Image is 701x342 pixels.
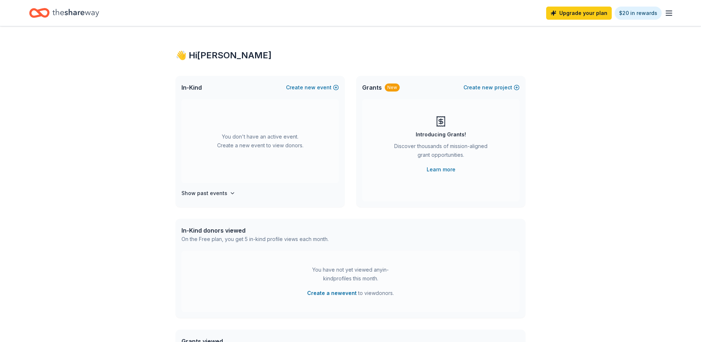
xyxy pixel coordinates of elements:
[181,235,329,244] div: On the Free plan, you get 5 in-kind profile views each month.
[181,189,235,198] button: Show past events
[181,189,227,198] h4: Show past events
[181,226,329,235] div: In-Kind donors viewed
[362,83,382,92] span: Grants
[385,83,400,92] div: New
[176,50,525,61] div: 👋 Hi [PERSON_NAME]
[307,289,357,298] button: Create a newevent
[463,83,520,92] button: Createnewproject
[482,83,493,92] span: new
[307,289,394,298] span: to view donors .
[305,83,316,92] span: new
[615,7,662,20] a: $20 in rewards
[391,142,490,162] div: Discover thousands of mission-aligned grant opportunities.
[305,265,396,283] div: You have not yet viewed any in-kind profiles this month.
[181,83,202,92] span: In-Kind
[29,4,99,22] a: Home
[546,7,612,20] a: Upgrade your plan
[427,165,455,174] a: Learn more
[416,130,466,139] div: Introducing Grants!
[286,83,339,92] button: Createnewevent
[181,99,339,183] div: You don't have an active event. Create a new event to view donors.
